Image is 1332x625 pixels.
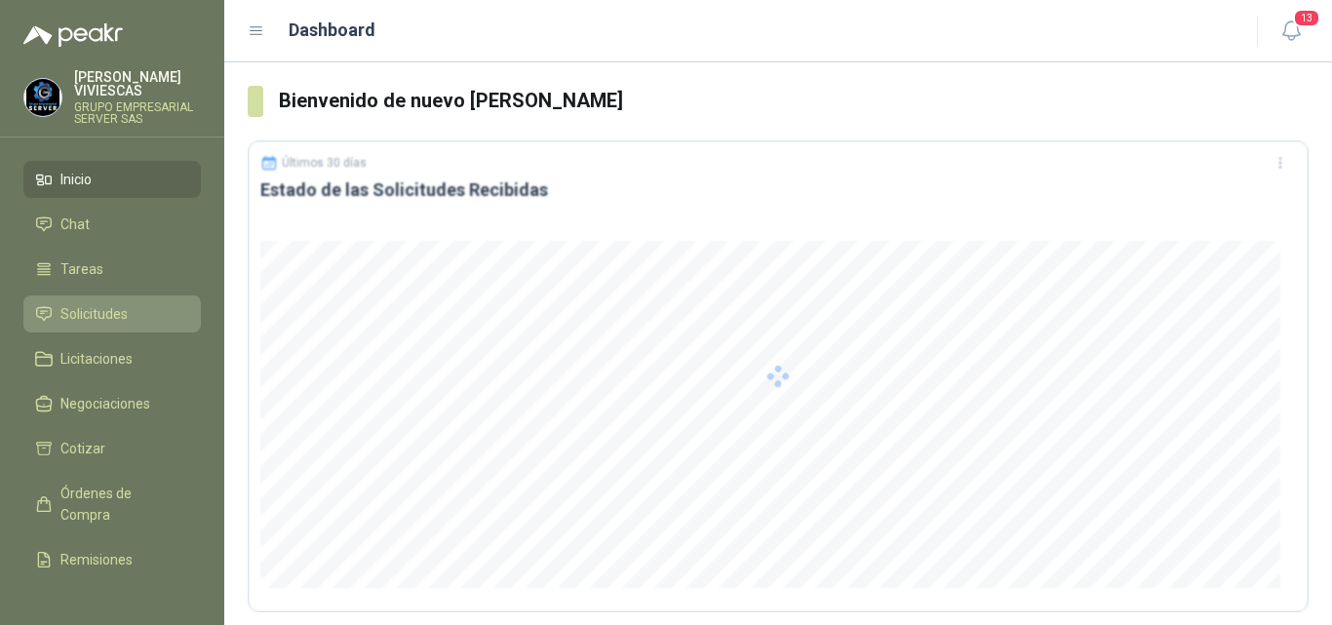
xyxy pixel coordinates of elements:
[24,79,61,116] img: Company Logo
[60,549,133,570] span: Remisiones
[60,258,103,280] span: Tareas
[23,161,201,198] a: Inicio
[60,483,182,526] span: Órdenes de Compra
[23,541,201,578] a: Remisiones
[60,393,150,414] span: Negociaciones
[23,295,201,332] a: Solicitudes
[1293,9,1320,27] span: 13
[23,251,201,288] a: Tareas
[74,70,201,98] p: [PERSON_NAME] VIVIESCAS
[23,206,201,243] a: Chat
[23,385,201,422] a: Negociaciones
[60,438,105,459] span: Cotizar
[23,340,201,377] a: Licitaciones
[60,348,133,370] span: Licitaciones
[60,169,92,190] span: Inicio
[60,214,90,235] span: Chat
[23,475,201,533] a: Órdenes de Compra
[23,23,123,47] img: Logo peakr
[1273,14,1309,49] button: 13
[74,101,201,125] p: GRUPO EMPRESARIAL SERVER SAS
[23,430,201,467] a: Cotizar
[279,86,1309,116] h3: Bienvenido de nuevo [PERSON_NAME]
[289,17,375,44] h1: Dashboard
[60,303,128,325] span: Solicitudes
